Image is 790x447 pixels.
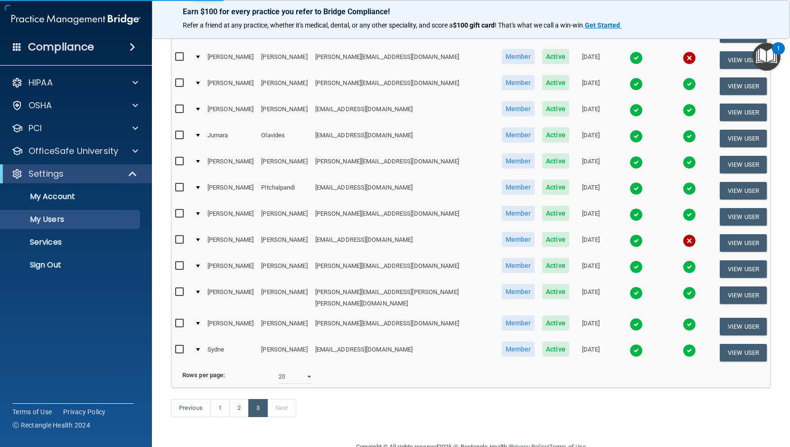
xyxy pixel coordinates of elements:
button: View User [720,234,767,252]
button: View User [720,182,767,200]
img: tick.e7d51cea.svg [683,182,696,195]
img: tick.e7d51cea.svg [683,286,696,300]
td: [DATE] [573,204,609,230]
td: [DATE] [573,73,609,99]
td: [DATE] [573,47,609,73]
span: Active [542,180,569,195]
img: tick.e7d51cea.svg [683,344,696,357]
td: [PERSON_NAME] [204,282,257,314]
td: [DATE] [573,125,609,152]
td: [EMAIL_ADDRESS][DOMAIN_NAME] [311,340,498,365]
td: [PERSON_NAME] [204,178,257,204]
div: 1 [777,48,780,61]
td: [PERSON_NAME][EMAIL_ADDRESS][DOMAIN_NAME] [311,204,498,230]
a: PCI [11,123,138,134]
a: 3 [248,399,268,417]
span: Member [502,153,535,169]
img: cross.ca9f0e7f.svg [683,234,696,247]
button: View User [720,286,767,304]
p: Services [6,238,136,247]
td: Olavides [257,125,311,152]
span: Active [542,49,569,64]
td: [PERSON_NAME][EMAIL_ADDRESS][PERSON_NAME][PERSON_NAME][DOMAIN_NAME] [311,282,498,314]
td: [PERSON_NAME] [204,47,257,73]
td: [DATE] [573,152,609,178]
td: [PERSON_NAME] [257,99,311,125]
b: Rows per page: [182,371,225,379]
p: OSHA [28,100,52,111]
strong: $100 gift card [453,21,495,29]
img: tick.e7d51cea.svg [683,77,696,91]
a: Privacy Policy [63,407,106,417]
a: 1 [210,399,230,417]
td: [DATE] [573,256,609,282]
p: Settings [28,168,64,180]
td: [PERSON_NAME][EMAIL_ADDRESS][DOMAIN_NAME] [311,47,498,73]
td: [DATE] [573,314,609,340]
span: Active [542,75,569,90]
td: [PERSON_NAME] [204,256,257,282]
td: Pitchaipandi [257,178,311,204]
span: Member [502,180,535,195]
span: Member [502,342,535,357]
h4: Compliance [28,40,94,54]
td: [PERSON_NAME] [204,99,257,125]
td: [PERSON_NAME] [257,230,311,256]
a: Previous [171,399,211,417]
p: My Users [6,215,136,224]
img: tick.e7d51cea.svg [683,156,696,169]
span: Active [542,342,569,357]
img: tick.e7d51cea.svg [683,130,696,143]
a: OfficeSafe University [11,145,138,157]
td: [PERSON_NAME][EMAIL_ADDRESS][DOMAIN_NAME] [311,314,498,340]
p: My Account [6,192,136,201]
p: PCI [28,123,42,134]
button: View User [720,51,767,69]
span: Active [542,258,569,273]
span: Member [502,127,535,143]
td: [PERSON_NAME] [204,73,257,99]
button: View User [720,130,767,147]
img: tick.e7d51cea.svg [630,156,643,169]
img: tick.e7d51cea.svg [630,318,643,331]
img: tick.e7d51cea.svg [630,344,643,357]
td: [PERSON_NAME] [257,256,311,282]
span: Active [542,315,569,331]
a: Settings [11,168,138,180]
td: [PERSON_NAME][EMAIL_ADDRESS][DOMAIN_NAME] [311,73,498,99]
span: Refer a friend at any practice, whether it's medical, dental, or any other speciality, and score a [183,21,453,29]
span: Active [542,101,569,116]
img: tick.e7d51cea.svg [630,234,643,247]
a: Get Started [585,21,621,29]
img: tick.e7d51cea.svg [630,182,643,195]
img: tick.e7d51cea.svg [630,130,643,143]
img: tick.e7d51cea.svg [630,51,643,65]
span: Active [542,206,569,221]
td: [PERSON_NAME] [257,73,311,99]
td: [EMAIL_ADDRESS][DOMAIN_NAME] [311,178,498,204]
img: tick.e7d51cea.svg [630,77,643,91]
td: [PERSON_NAME] [257,47,311,73]
td: [PERSON_NAME] [257,204,311,230]
span: Member [502,206,535,221]
span: Active [542,153,569,169]
td: [DATE] [573,99,609,125]
button: Open Resource Center, 1 new notification [752,43,781,71]
td: [DATE] [573,282,609,314]
span: Ⓒ Rectangle Health 2024 [12,420,90,430]
td: [DATE] [573,178,609,204]
td: [PERSON_NAME] [257,314,311,340]
img: tick.e7d51cea.svg [630,260,643,274]
span: Active [542,127,569,143]
button: View User [720,344,767,361]
td: [PERSON_NAME] [204,230,257,256]
p: Earn $100 for every practice you refer to Bridge Compliance! [183,7,759,16]
span: Member [502,49,535,64]
td: [PERSON_NAME] [257,340,311,365]
img: tick.e7d51cea.svg [630,286,643,300]
span: Member [502,284,535,299]
span: Member [502,315,535,331]
td: [DATE] [573,230,609,256]
img: PMB logo [11,10,141,29]
button: View User [720,260,767,278]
